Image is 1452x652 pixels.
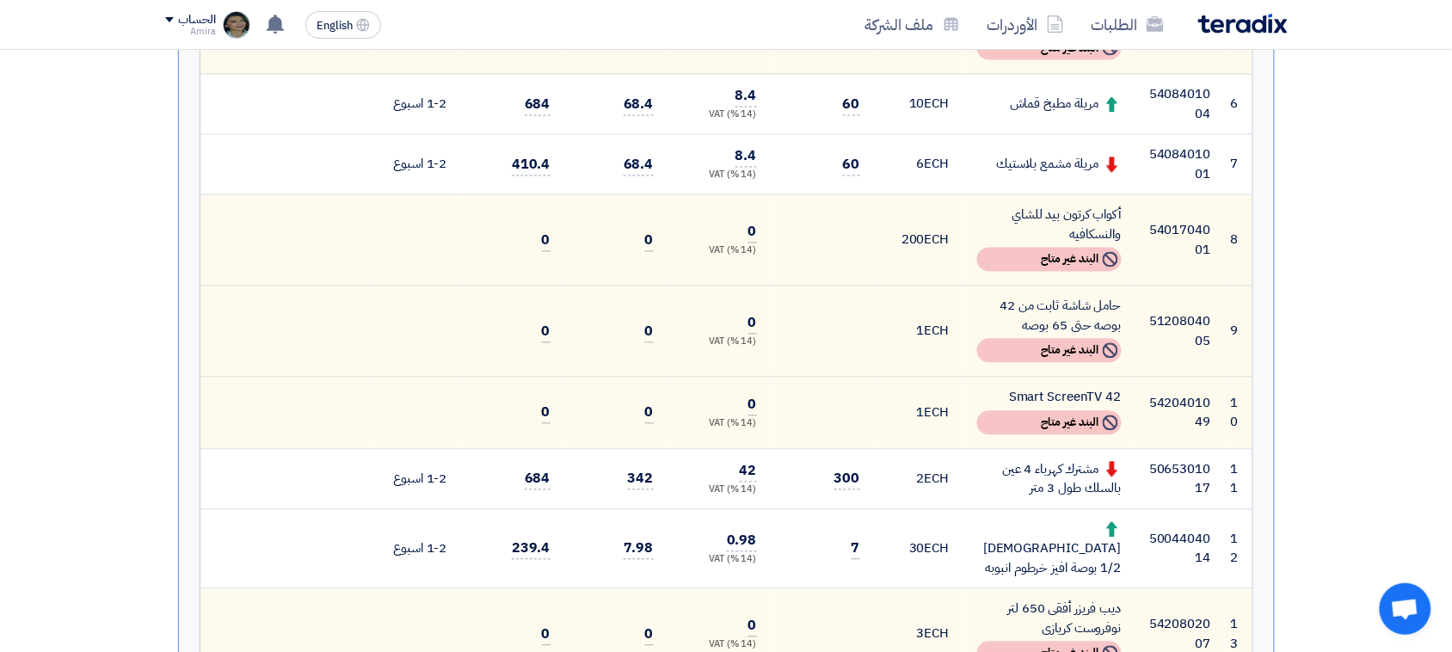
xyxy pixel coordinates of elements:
div: أكواب كرتون بيد للشاي والنسكافيه [977,206,1122,244]
div: Amira [165,27,216,36]
span: 684 [525,469,551,490]
td: 11 [1225,449,1252,509]
span: 68.4 [624,95,654,116]
td: ECH [874,449,963,509]
div: البند غير متاح [977,339,1122,363]
a: ملف الشركة [852,4,974,45]
span: 0 [542,322,551,343]
div: البند غير متاح [977,411,1122,435]
span: 7 [852,538,860,560]
td: 5420401049 [1135,378,1225,450]
span: 0 [645,322,654,343]
div: مريلة مشمع بلاستيك [977,155,1122,175]
span: 0 [748,616,757,637]
span: 342 [628,469,654,490]
td: 9 [1225,286,1252,378]
div: البند غير متاح [977,248,1122,272]
span: 6 [917,155,925,174]
span: 0 [645,624,654,646]
span: English [317,20,353,32]
td: 6 [1225,75,1252,135]
span: 239.4 [512,538,551,560]
span: 200 [901,231,925,249]
div: [DEMOGRAPHIC_DATA] 1/2 بوصة افيز خرطوم انبوبه [977,520,1122,579]
div: (14 %) VAT [681,335,757,350]
td: 5004404014 [1135,509,1225,589]
td: 1-2 اسبوع [372,449,461,509]
div: الحساب [179,13,216,28]
td: 5065301017 [1135,449,1225,509]
span: 1 [917,322,925,341]
a: الطلبات [1078,4,1178,45]
span: 0 [542,231,551,252]
span: 0 [748,395,757,416]
div: (14 %) VAT [681,417,757,432]
td: ECH [874,509,963,589]
span: 0 [748,222,757,243]
span: 8.4 [735,86,757,108]
span: 42 [740,461,757,483]
span: 410.4 [512,155,551,176]
div: (14 %) VAT [681,553,757,568]
a: Open chat [1380,583,1431,635]
td: 12 [1225,509,1252,589]
td: 10 [1225,378,1252,450]
span: 7.98 [624,538,654,560]
td: ECH [874,135,963,195]
div: حامل شاشة ثابت من 42 بوصه حتى 65 بوصه [977,297,1122,335]
td: 1-2 اسبوع [372,75,461,135]
div: (14 %) VAT [681,244,757,259]
span: 0 [645,403,654,424]
span: 8.4 [735,146,757,168]
span: 68.4 [624,155,654,176]
td: ECH [874,286,963,378]
div: ديب فريزر أفقى 650 لتر نوفروست كريازى [977,600,1122,638]
img: Teradix logo [1198,14,1288,34]
div: Smart ScreenTV 42 [977,388,1122,408]
td: 5401704001 [1135,195,1225,286]
span: 684 [525,95,551,116]
td: 5120804005 [1135,286,1225,378]
td: 8 [1225,195,1252,286]
td: ECH [874,75,963,135]
div: مشترك كهرباء 4 عين بالسلك طول 3 متر [977,460,1122,499]
td: 5408401001 [1135,135,1225,195]
td: ECH [874,378,963,450]
span: 0.98 [727,531,757,552]
div: (14 %) VAT [681,483,757,498]
span: 0 [542,624,551,646]
span: 1 [917,403,925,422]
button: English [305,11,381,39]
span: 2 [917,470,925,489]
span: 3 [917,624,925,643]
td: 1-2 اسبوع [372,509,461,589]
span: 0 [542,403,551,424]
div: (14 %) VAT [681,108,757,123]
div: (14 %) VAT [681,169,757,183]
div: مريلة مطبخ قماش [977,95,1122,114]
span: 30 [909,539,925,558]
span: 0 [748,313,757,335]
td: 5408401004 [1135,75,1225,135]
span: 60 [843,155,860,176]
td: 1-2 اسبوع [372,135,461,195]
span: 60 [843,95,860,116]
span: 10 [909,95,925,114]
td: 7 [1225,135,1252,195]
span: 0 [645,231,654,252]
span: 300 [834,469,860,490]
a: الأوردرات [974,4,1078,45]
img: baffeccee_1696439281445.jpg [223,11,250,39]
td: ECH [874,195,963,286]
